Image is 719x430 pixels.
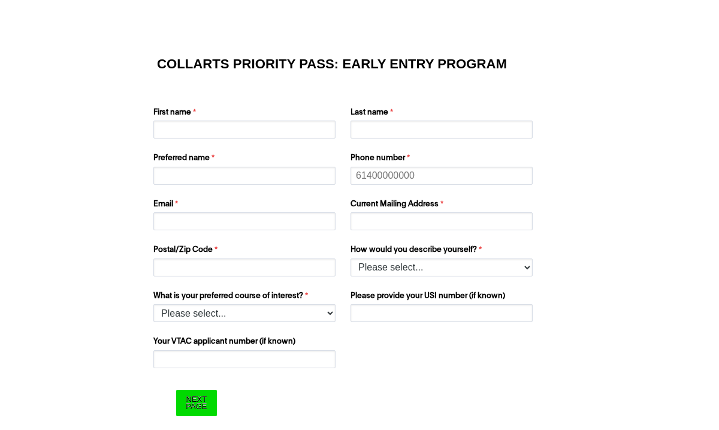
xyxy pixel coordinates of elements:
input: Current Mailing Address [351,212,533,230]
label: Last name [351,107,536,121]
label: Please provide your USI number (if known) [351,290,536,305]
label: Current Mailing Address [351,199,536,213]
select: How would you describe yourself? [351,258,533,276]
input: Postal/Zip Code [153,258,336,276]
label: What is your preferred course of interest? [153,290,339,305]
input: Please provide your USI number (if known) [351,304,533,322]
input: Phone number [351,167,533,185]
input: Last name [351,121,533,139]
h1: COLLARTS PRIORITY PASS: EARLY ENTRY PROGRAM [157,58,562,70]
label: Postal/Zip Code [153,244,339,258]
label: How would you describe yourself? [351,244,536,258]
label: First name [153,107,339,121]
input: Next Page [176,390,216,416]
input: Your VTAC applicant number (if known) [153,350,336,368]
label: Phone number [351,152,536,167]
label: Your VTAC applicant number (if known) [153,336,339,350]
label: Email [153,199,339,213]
input: Preferred name [153,167,336,185]
input: Email [153,212,336,230]
input: First name [153,121,336,139]
label: Preferred name [153,152,339,167]
select: What is your preferred course of interest? [153,304,336,322]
